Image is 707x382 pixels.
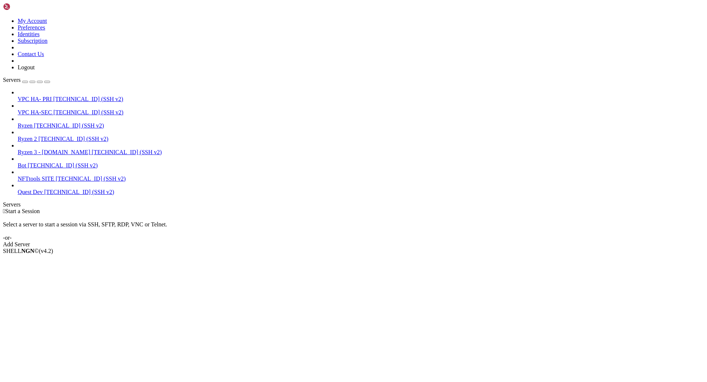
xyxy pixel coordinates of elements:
span: Ryzen 3 - [DOMAIN_NAME] [18,149,90,155]
a: VPC HA-SEC [TECHNICAL_ID] (SSH v2) [18,109,704,116]
li: VPC HA-SEC [TECHNICAL_ID] (SSH v2) [18,103,704,116]
div: Select a server to start a session via SSH, SFTP, RDP, VNC or Telnet. -or- [3,215,704,241]
a: My Account [18,18,47,24]
span: [TECHNICAL_ID] (SSH v2) [38,136,108,142]
span: SHELL © [3,248,53,254]
span: Ryzen 2 [18,136,37,142]
a: Identities [18,31,40,37]
img: Shellngn [3,3,45,10]
li: Bot [TECHNICAL_ID] (SSH v2) [18,156,704,169]
div: Servers [3,201,704,208]
a: Quest Dev [TECHNICAL_ID] (SSH v2) [18,189,704,195]
a: NFTtools SITE [TECHNICAL_ID] (SSH v2) [18,176,704,182]
a: VPC HA- PRI [TECHNICAL_ID] (SSH v2) [18,96,704,103]
a: Preferences [18,24,45,31]
span: Bot [18,162,26,169]
span: [TECHNICAL_ID] (SSH v2) [92,149,162,155]
span: VPC HA-SEC [18,109,52,115]
span: [TECHNICAL_ID] (SSH v2) [56,176,126,182]
span: 4.2.0 [39,248,53,254]
span: VPC HA- PRI [18,96,52,102]
span: Servers [3,77,21,83]
span:  [3,208,5,214]
li: Ryzen 3 - [DOMAIN_NAME] [TECHNICAL_ID] (SSH v2) [18,142,704,156]
a: Ryzen 2 [TECHNICAL_ID] (SSH v2) [18,136,704,142]
a: Bot [TECHNICAL_ID] (SSH v2) [18,162,704,169]
span: Ryzen [18,122,32,129]
span: [TECHNICAL_ID] (SSH v2) [34,122,104,129]
span: NFTtools SITE [18,176,54,182]
li: Ryzen [TECHNICAL_ID] (SSH v2) [18,116,704,129]
span: Start a Session [5,208,40,214]
span: [TECHNICAL_ID] (SSH v2) [44,189,114,195]
a: Contact Us [18,51,44,57]
li: NFTtools SITE [TECHNICAL_ID] (SSH v2) [18,169,704,182]
span: Quest Dev [18,189,43,195]
a: Ryzen 3 - [DOMAIN_NAME] [TECHNICAL_ID] (SSH v2) [18,149,704,156]
a: Subscription [18,38,48,44]
a: Logout [18,64,35,70]
div: Add Server [3,241,704,248]
span: [TECHNICAL_ID] (SSH v2) [53,109,123,115]
a: Servers [3,77,50,83]
a: Ryzen [TECHNICAL_ID] (SSH v2) [18,122,704,129]
b: NGN [21,248,35,254]
li: Quest Dev [TECHNICAL_ID] (SSH v2) [18,182,704,195]
li: Ryzen 2 [TECHNICAL_ID] (SSH v2) [18,129,704,142]
span: [TECHNICAL_ID] (SSH v2) [53,96,123,102]
span: [TECHNICAL_ID] (SSH v2) [28,162,98,169]
li: VPC HA- PRI [TECHNICAL_ID] (SSH v2) [18,89,704,103]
